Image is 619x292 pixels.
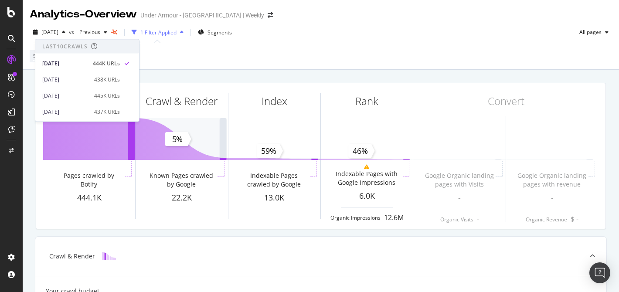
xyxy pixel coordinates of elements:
div: 22.2K [136,192,228,204]
div: 444.1K [43,192,135,204]
button: Previous [76,25,111,39]
div: arrow-right-arrow-left [268,12,273,18]
div: 12.6M [384,213,404,223]
button: Segments [194,25,235,39]
span: Search Type [33,52,63,60]
img: block-icon [102,252,116,260]
div: [DATE] [42,59,88,67]
span: 2025 Sep. 8th [41,28,58,36]
div: 438K URLs [94,75,120,83]
div: 444K URLs [93,59,120,67]
div: 437K URLs [94,108,120,115]
div: [DATE] [42,92,89,99]
button: [DATE] [30,25,69,39]
div: 13.0K [228,192,320,204]
span: vs [69,28,76,36]
div: Open Intercom Messenger [589,262,610,283]
div: Indexable Pages with Google Impressions [332,170,401,187]
div: [DATE] [42,108,89,115]
button: All pages [576,25,612,39]
div: [DATE] [42,75,89,83]
span: Previous [76,28,100,36]
span: All pages [576,28,602,36]
div: Last 10 Crawls [42,43,88,50]
div: Under Armour - [GEOGRAPHIC_DATA] | Weekly [140,11,264,20]
span: Segments [207,29,232,36]
button: 1 Filter Applied [128,25,187,39]
div: Rank [355,94,378,109]
div: 1 Filter Applied [140,29,177,36]
div: Index [262,94,287,109]
div: Organic Impressions [330,214,381,221]
div: 6.0K [321,190,413,202]
div: 445K URLs [94,92,120,99]
div: Pages crawled by Botify [54,171,123,189]
div: Indexable Pages crawled by Google [240,171,309,189]
div: Known Pages crawled by Google [147,171,216,189]
div: Crawl & Render [49,252,95,261]
div: Crawl & Render [146,94,218,109]
div: Analytics - Overview [30,7,137,22]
